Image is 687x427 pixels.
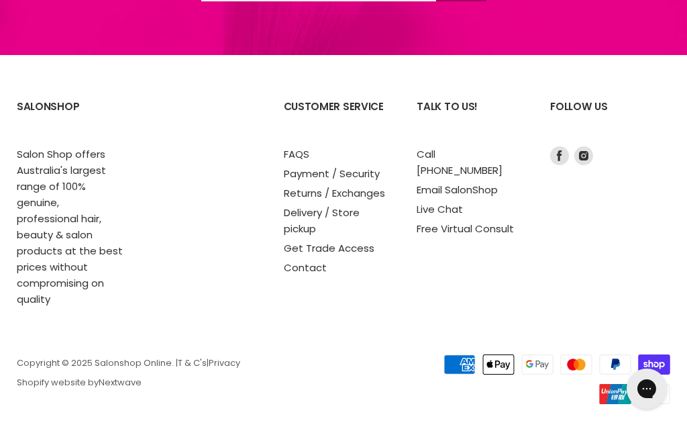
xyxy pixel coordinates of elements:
[284,241,374,255] a: Get Trade Access
[284,147,309,161] a: FAQS
[284,167,380,181] a: Payment / Security
[417,222,514,236] a: Free Virtual Consult
[550,90,670,146] h2: Follow us
[17,146,123,307] p: Salon Shop offers Australia's largest range of 100% genuine, professional hair, beauty & salon pr...
[99,376,142,389] a: Nextwave
[417,90,523,146] h2: Talk to us!
[209,357,240,369] a: Privacy
[417,183,498,197] a: Email SalonShop
[284,260,327,275] a: Contact
[284,90,390,146] h2: Customer Service
[17,359,401,389] p: Copyright © 2025 Salonshop Online. | | Shopify website by
[178,357,207,369] a: T & C's
[620,364,674,414] iframe: Gorgias live chat messenger
[284,205,360,236] a: Delivery / Store pickup
[417,202,463,216] a: Live Chat
[284,186,385,200] a: Returns / Exchanges
[417,147,503,177] a: Call [PHONE_NUMBER]
[17,90,123,146] h2: SalonShop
